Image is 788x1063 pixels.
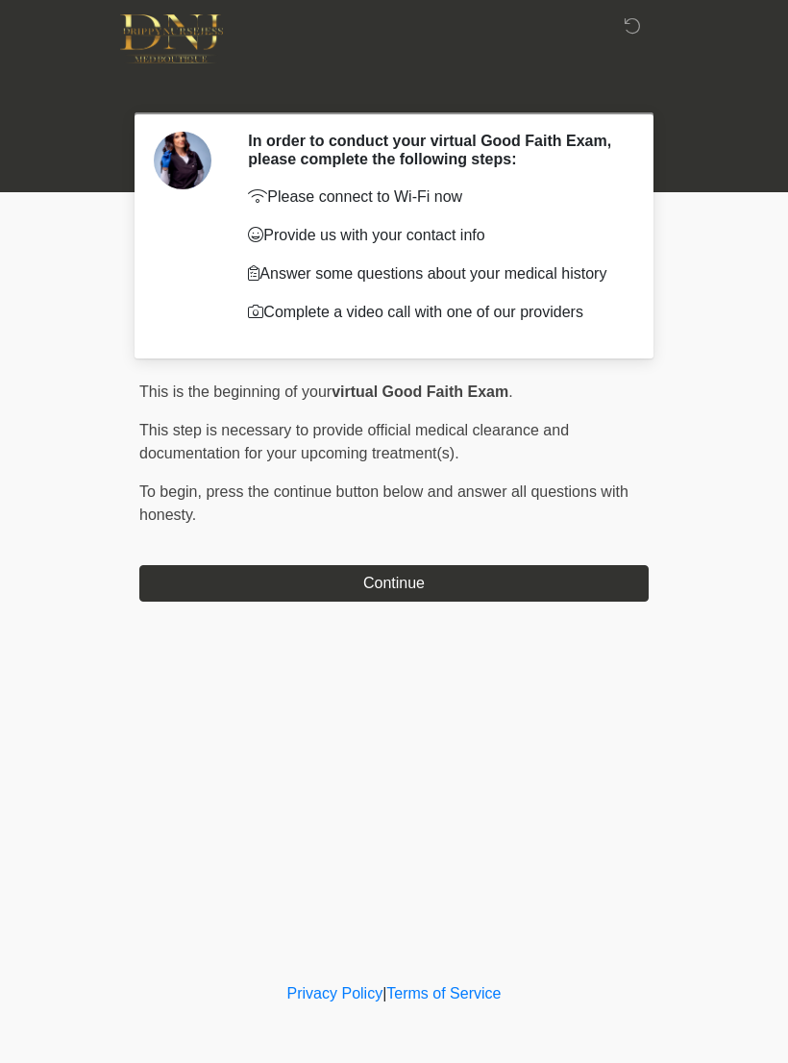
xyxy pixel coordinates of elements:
[248,224,620,247] p: Provide us with your contact info
[382,985,386,1001] a: |
[154,132,211,189] img: Agent Avatar
[508,383,512,400] span: .
[287,985,383,1001] a: Privacy Policy
[139,565,649,602] button: Continue
[248,262,620,285] p: Answer some questions about your medical history
[120,14,223,63] img: DNJ Med Boutique Logo
[139,483,206,500] span: To begin,
[139,383,332,400] span: This is the beginning of your
[332,383,508,400] strong: virtual Good Faith Exam
[248,132,620,168] h2: In order to conduct your virtual Good Faith Exam, please complete the following steps:
[248,185,620,209] p: Please connect to Wi-Fi now
[386,985,501,1001] a: Terms of Service
[248,301,620,324] p: Complete a video call with one of our providers
[139,422,569,461] span: This step is necessary to provide official medical clearance and documentation for your upcoming ...
[139,483,628,523] span: press the continue button below and answer all questions with honesty.
[125,69,663,105] h1: ‎ ‎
